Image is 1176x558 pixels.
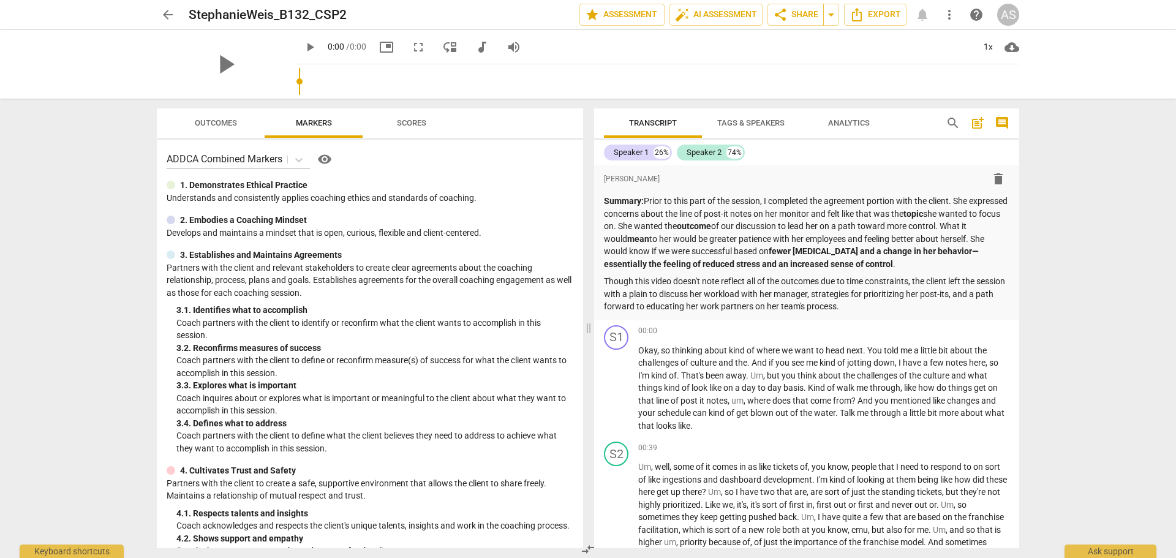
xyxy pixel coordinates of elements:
[706,371,726,380] span: been
[986,475,1007,484] span: these
[687,146,722,159] div: Speaker 2
[900,383,904,393] span: ,
[717,118,785,127] span: Tags & Speakers
[773,462,800,472] span: tickets
[930,462,963,472] span: respond
[475,40,489,55] span: audiotrack
[773,7,788,22] span: share
[903,408,910,418] span: a
[910,408,927,418] span: little
[614,146,649,159] div: Speaker 1
[863,345,867,355] span: .
[746,371,750,380] span: .
[1065,545,1156,558] div: Ask support
[604,442,628,466] div: Change speaker
[791,358,806,368] span: see
[909,371,923,380] span: the
[752,358,769,368] span: And
[176,379,573,392] div: 3. 3. Explores what is important
[804,383,808,393] span: .
[800,462,808,472] span: of
[657,345,661,355] span: ,
[678,421,690,431] span: like
[810,396,833,405] span: come
[938,345,950,355] span: bit
[604,275,1009,313] p: Though this video doesn't note reflect all of the outcomes due to time constraints, the client le...
[997,4,1019,26] div: AS
[842,487,851,497] span: of
[677,371,681,380] span: .
[973,475,986,484] span: did
[954,475,973,484] span: how
[763,475,812,484] span: development
[673,462,696,472] span: some
[886,475,896,484] span: at
[851,396,858,405] span: ?
[656,396,671,405] span: line
[657,408,693,418] span: schedule
[812,462,827,472] span: you
[933,396,947,405] span: like
[896,462,900,472] span: I
[671,487,682,497] span: up
[773,7,818,22] span: Share
[638,371,651,380] span: I'm
[823,4,839,26] button: Sharing summary
[167,152,282,166] p: ADDCA Combined Markers
[767,4,824,26] button: Share
[704,345,729,355] span: about
[899,371,909,380] span: of
[638,443,657,453] span: 00:39
[881,487,917,497] span: standing
[840,408,857,418] span: Talk
[638,358,680,368] span: challenges
[638,408,657,418] span: your
[167,227,573,239] p: Develops and maintains a mindset that is open, curious, flexible and client-centered.
[736,487,740,497] span: I
[808,383,827,393] span: Kind
[968,113,987,133] button: Add summary
[810,487,824,497] span: are
[991,172,1006,186] span: delete
[726,371,746,380] span: away
[895,358,899,368] span: ,
[661,345,672,355] span: so
[772,396,793,405] span: does
[731,396,744,405] span: Filler word
[180,464,296,477] p: 4. Cultivates Trust and Safety
[638,475,648,484] span: of
[960,487,987,497] span: they're
[878,462,896,472] span: that
[937,383,948,393] span: do
[712,462,739,472] span: comes
[988,383,998,393] span: on
[604,174,660,184] span: [PERSON_NAME]
[987,487,1000,497] span: not
[917,487,942,497] span: tickets
[176,429,573,454] p: Coach partners with the client to define what the client believes they need to address to achieve...
[379,40,394,55] span: picture_in_picture
[723,383,735,393] span: on
[675,7,757,22] span: AI Assessment
[720,475,763,484] span: dashboard
[167,477,573,502] p: Partners with the client to create a safe, supportive environment that allows the client to share...
[939,408,960,418] span: more
[726,146,743,159] div: 74%
[167,262,573,300] p: Partners with the client and relevant stakeholders to create clear agreements about the coaching ...
[976,37,1000,57] div: 1x
[806,358,820,368] span: me
[758,383,767,393] span: to
[943,113,963,133] button: Search
[824,487,842,497] span: sort
[992,113,1012,133] button: Show/Hide comments
[657,487,671,497] span: get
[735,358,747,368] span: the
[718,358,735,368] span: and
[856,383,870,393] span: me
[790,408,800,418] span: of
[726,408,736,418] span: of
[579,4,665,26] button: Assessment
[948,383,974,393] span: things
[317,152,332,167] span: visibility
[930,358,946,368] span: few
